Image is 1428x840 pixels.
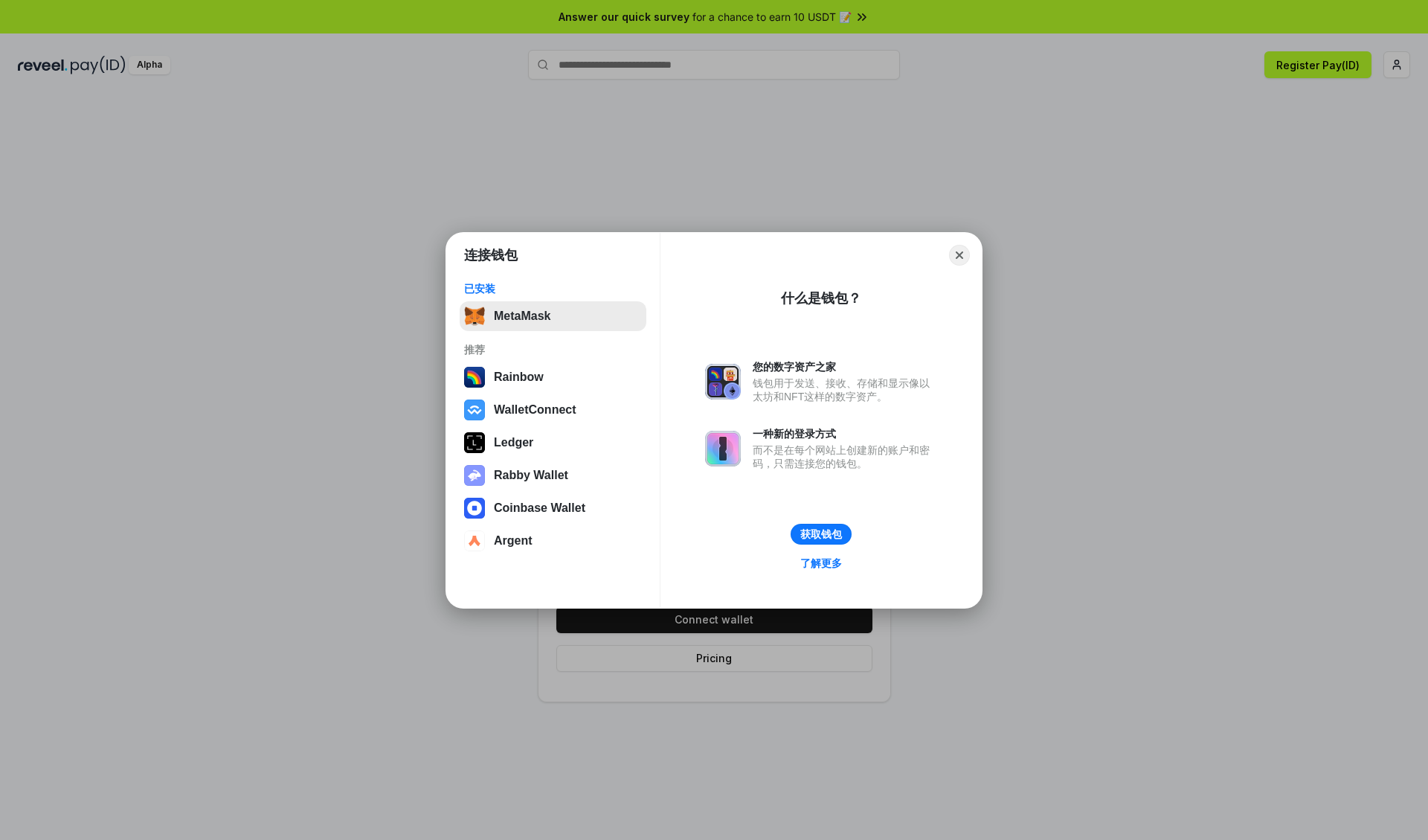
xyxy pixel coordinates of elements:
[791,524,852,545] button: 获取钱包
[464,343,642,356] div: 推荐
[753,443,937,470] div: 而不是在每个网站上创建新的账户和密码，只需连接您的钱包。
[464,400,485,420] img: svg+xml,%3Csvg%20width%3D%2228%22%20height%3D%2228%22%20viewBox%3D%220%200%2028%2028%22%20fill%3D...
[460,461,646,490] button: Rabby Wallet
[464,282,642,295] div: 已安装
[705,364,741,400] img: svg+xml,%3Csvg%20xmlns%3D%22http%3A%2F%2Fwww.w3.org%2F2000%2Fsvg%22%20fill%3D%22none%22%20viewBox...
[753,376,937,403] div: 钱包用于发送、接收、存储和显示像以太坊和NFT这样的数字资产。
[464,530,485,551] img: svg+xml,%3Csvg%20width%3D%2228%22%20height%3D%2228%22%20viewBox%3D%220%200%2028%2028%22%20fill%3D...
[494,310,550,323] div: MetaMask
[781,289,861,307] div: 什么是钱包？
[464,465,485,486] img: svg+xml,%3Csvg%20xmlns%3D%22http%3A%2F%2Fwww.w3.org%2F2000%2Fsvg%22%20fill%3D%22none%22%20viewBox...
[753,360,937,373] div: 您的数字资产之家
[494,436,533,449] div: Ledger
[460,493,646,523] button: Coinbase Wallet
[464,498,485,519] img: svg+xml,%3Csvg%20width%3D%2228%22%20height%3D%2228%22%20viewBox%3D%220%200%2028%2028%22%20fill%3D...
[494,534,533,548] div: Argent
[800,528,842,541] div: 获取钱包
[705,431,741,467] img: svg+xml,%3Csvg%20xmlns%3D%22http%3A%2F%2Fwww.w3.org%2F2000%2Fsvg%22%20fill%3D%22none%22%20viewBox...
[460,362,646,392] button: Rainbow
[753,427,937,440] div: 一种新的登录方式
[949,245,970,266] button: Close
[791,554,851,573] a: 了解更多
[464,246,518,264] h1: 连接钱包
[494,403,576,417] div: WalletConnect
[460,395,646,425] button: WalletConnect
[494,371,544,384] div: Rainbow
[464,432,485,453] img: svg+xml,%3Csvg%20xmlns%3D%22http%3A%2F%2Fwww.w3.org%2F2000%2Fsvg%22%20width%3D%2228%22%20height%3...
[494,469,568,482] div: Rabby Wallet
[494,501,585,515] div: Coinbase Wallet
[460,526,646,556] button: Argent
[464,306,485,327] img: svg+xml,%3Csvg%20fill%3D%22none%22%20height%3D%2233%22%20viewBox%3D%220%200%2035%2033%22%20width%...
[460,301,646,331] button: MetaMask
[464,367,485,388] img: svg+xml,%3Csvg%20width%3D%22120%22%20height%3D%22120%22%20viewBox%3D%220%200%20120%20120%22%20fil...
[800,557,842,570] div: 了解更多
[460,428,646,458] button: Ledger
